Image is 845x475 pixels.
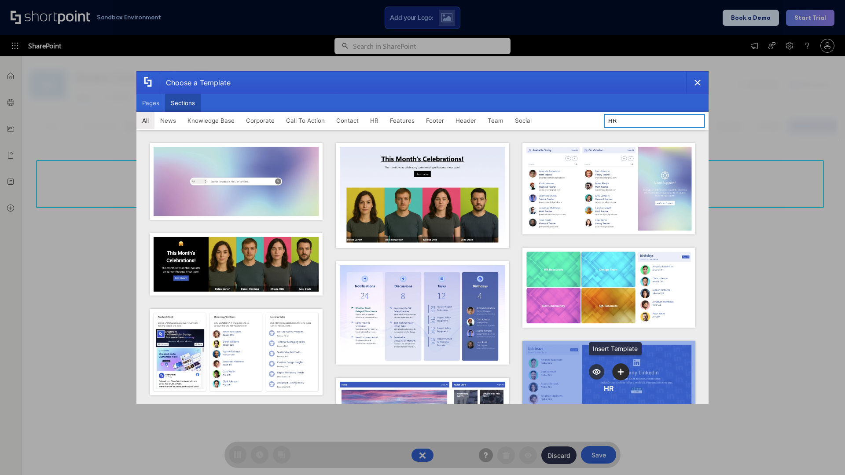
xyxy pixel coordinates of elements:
div: HR [604,384,614,393]
button: All [136,112,154,129]
button: Sections [165,94,201,112]
input: Search [604,114,705,128]
button: HR [364,112,384,129]
div: Choose a Template [159,72,231,94]
button: Corporate [240,112,280,129]
button: Footer [420,112,450,129]
button: Team [482,112,509,129]
button: Header [450,112,482,129]
button: Social [509,112,537,129]
div: template selector [136,71,709,404]
button: Pages [136,94,165,112]
button: Features [384,112,420,129]
button: News [154,112,182,129]
button: Contact [331,112,364,129]
button: Knowledge Base [182,112,240,129]
iframe: Chat Widget [801,433,845,475]
button: Call To Action [280,112,331,129]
